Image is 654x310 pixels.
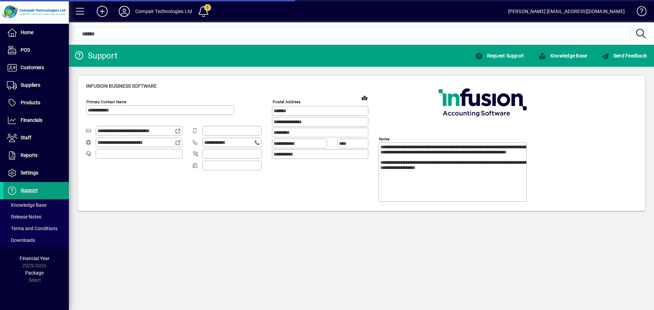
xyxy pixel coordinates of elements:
[20,256,50,261] span: Financial Year
[21,117,42,123] span: Financials
[21,82,40,88] span: Suppliers
[3,234,69,246] a: Downloads
[135,6,192,17] div: Compair Technologies Ltd
[74,50,117,61] div: Support
[3,129,69,147] a: Staff
[475,53,524,58] span: Request Support
[379,137,390,141] mat-label: Notes
[537,50,589,62] button: Knowledge Base
[21,65,44,70] span: Customers
[91,5,113,18] button: Add
[601,53,647,58] span: Send Feedback
[7,237,35,243] span: Downloads
[7,202,46,208] span: Knowledge Base
[21,170,38,175] span: Settings
[473,50,526,62] button: Request Support
[359,92,370,103] a: View on map
[3,94,69,111] a: Products
[632,1,645,24] a: Knowledge Base
[3,77,69,94] a: Suppliers
[21,100,40,105] span: Products
[3,223,69,234] a: Terms and Conditions
[600,50,648,62] button: Send Feedback
[21,188,38,193] span: Support
[7,214,41,220] span: Release Notes
[21,47,30,53] span: POS
[538,53,587,58] span: Knowledge Base
[3,42,69,59] a: POS
[21,152,38,158] span: Reports
[3,199,69,211] a: Knowledge Base
[86,83,157,89] span: Infusion Business Software
[86,99,126,104] mat-label: Primary Contact Name
[3,164,69,182] a: Settings
[21,135,31,140] span: Staff
[113,5,135,18] button: Profile
[3,112,69,129] a: Financials
[3,147,69,164] a: Reports
[3,24,69,41] a: Home
[21,30,33,35] span: Home
[508,6,625,17] div: [PERSON_NAME] [EMAIL_ADDRESS][DOMAIN_NAME]
[7,226,57,231] span: Terms and Conditions
[25,270,44,276] span: Package
[531,50,594,62] a: Knowledge Base
[3,59,69,76] a: Customers
[3,211,69,223] a: Release Notes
